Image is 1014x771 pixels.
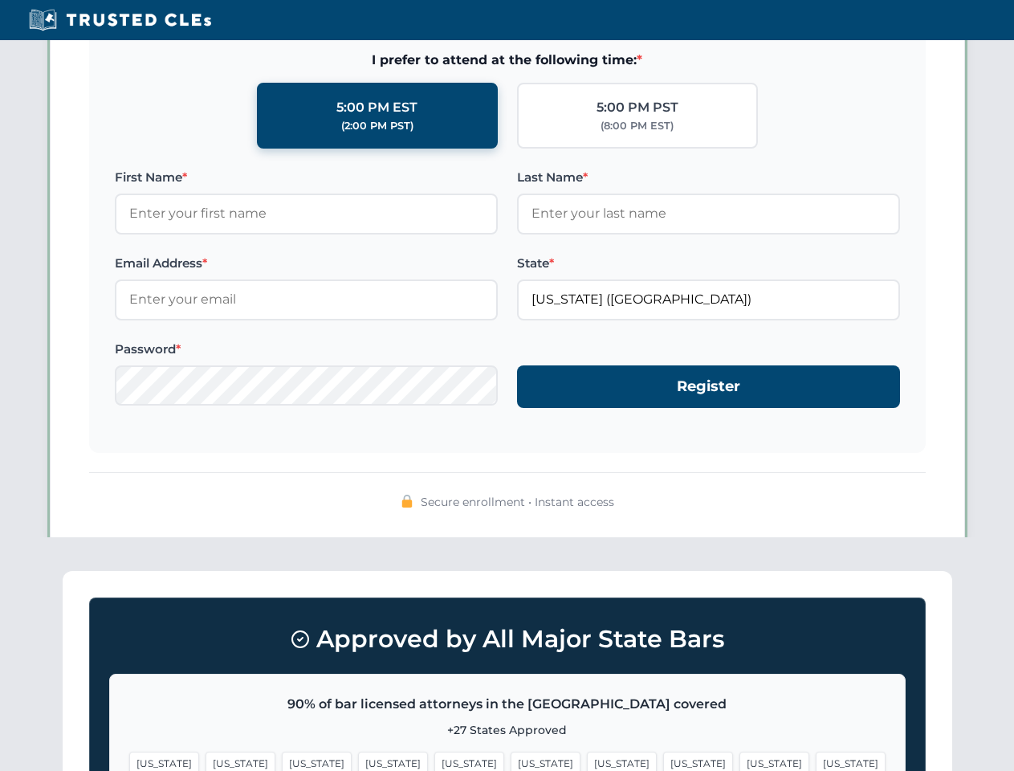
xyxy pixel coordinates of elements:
[601,118,674,134] div: (8:00 PM EST)
[115,194,498,234] input: Enter your first name
[401,495,413,508] img: 🔒
[115,50,900,71] span: I prefer to attend at the following time:
[341,118,413,134] div: (2:00 PM PST)
[115,254,498,273] label: Email Address
[109,618,906,661] h3: Approved by All Major State Bars
[517,365,900,408] button: Register
[129,721,886,739] p: +27 States Approved
[336,97,417,118] div: 5:00 PM EST
[517,279,900,320] input: Florida (FL)
[421,493,614,511] span: Secure enrollment • Instant access
[129,694,886,715] p: 90% of bar licensed attorneys in the [GEOGRAPHIC_DATA] covered
[115,340,498,359] label: Password
[517,254,900,273] label: State
[115,279,498,320] input: Enter your email
[517,194,900,234] input: Enter your last name
[597,97,678,118] div: 5:00 PM PST
[115,168,498,187] label: First Name
[24,8,216,32] img: Trusted CLEs
[517,168,900,187] label: Last Name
